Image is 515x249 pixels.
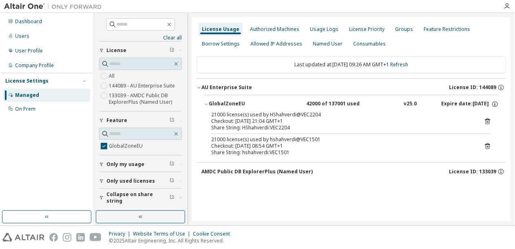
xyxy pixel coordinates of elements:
[193,231,235,237] div: Cookie Consent
[90,233,102,242] img: youtube.svg
[201,163,506,181] button: AMDC Public DB ExplorerPlus (Named User)License ID: 133039
[390,61,408,68] a: Refresh
[201,168,313,175] div: AMDC Public DB ExplorerPlus (Named User)
[109,81,177,91] label: 144089 - AU Enterprise Suite
[63,233,71,242] img: instagram.svg
[106,161,144,168] span: Only my usage
[424,26,470,33] div: Feature Restrictions
[211,111,472,118] div: 21000 license(s) used by HShahverdi@VEC2204
[15,62,54,69] div: Company Profile
[76,233,85,242] img: linkedin.svg
[211,124,472,131] div: Share String: HShahverdi:VEC2204
[202,26,239,33] div: License Usage
[211,143,472,149] div: Checkout: [DATE] 08:54 GMT+1
[106,47,126,54] span: License
[170,178,175,184] span: Clear filter
[404,100,417,108] div: v25.0
[99,155,182,173] button: Only my usage
[201,84,252,91] div: AU Enterprise Suite
[133,231,193,237] div: Website Terms of Use
[109,71,116,81] label: All
[109,237,235,244] p: © 2025 Altair Engineering, Inc. All Rights Reserved.
[306,100,380,108] div: 42000 of 137001 used
[197,56,506,73] div: Last updated at: [DATE] 09:26 AM GMT+1
[99,172,182,190] button: Only used licenses
[15,106,35,112] div: On Prem
[441,100,499,108] div: Expire date: [DATE]
[170,194,175,201] span: Clear filter
[313,41,343,47] div: Named User
[109,91,182,107] label: 133039 - AMDC Public DB ExplorerPlus (Named User)
[395,26,413,33] div: Groups
[109,141,144,151] label: GlobalZoneEU
[449,168,496,175] span: License ID: 133039
[106,178,155,184] span: Only used licenses
[211,149,472,156] div: Share String: hshahverdi:VEC1501
[310,26,338,33] div: Usage Logs
[99,41,182,59] button: License
[5,78,49,84] div: License Settings
[250,41,302,47] div: Allowed IP Addresses
[170,47,175,54] span: Clear filter
[99,189,182,207] button: Collapse on share string
[449,84,496,91] span: License ID: 144089
[209,100,282,108] div: GlobalZoneEU
[204,95,499,113] button: GlobalZoneEU42000 of 137001 usedv25.0Expire date:[DATE]
[99,35,182,41] a: Clear all
[250,26,299,33] div: Authorized Machines
[202,41,240,47] div: Borrow Settings
[197,79,506,96] button: AU Enterprise SuiteLicense ID: 144089
[4,2,106,11] img: Altair One
[15,48,43,54] div: User Profile
[170,117,175,124] span: Clear filter
[99,111,182,129] button: Feature
[349,26,385,33] div: License Priority
[106,117,127,124] span: Feature
[15,18,42,25] div: Dashboard
[2,233,44,242] img: altair_logo.svg
[106,191,170,204] span: Collapse on share string
[15,92,39,98] div: Managed
[109,231,133,237] div: Privacy
[211,118,472,124] div: Checkout: [DATE] 21:04 GMT+1
[211,136,472,143] div: 21000 license(s) used by hshahverdi@VEC1501
[49,233,58,242] img: facebook.svg
[15,33,29,39] div: Users
[170,161,175,168] span: Clear filter
[353,41,386,47] div: Consumables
